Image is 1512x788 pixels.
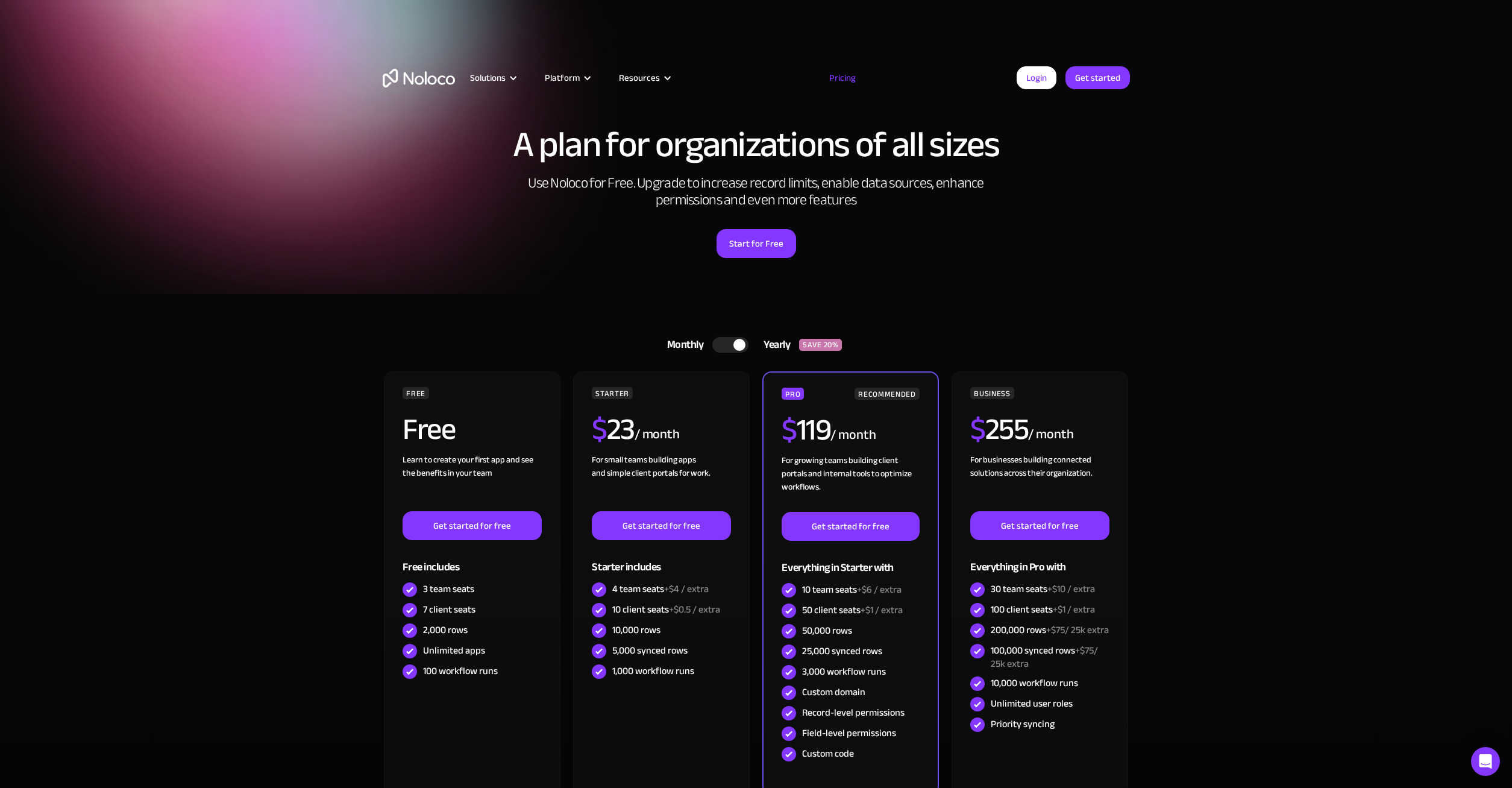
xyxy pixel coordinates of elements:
[861,601,903,619] span: +$1 / extra
[403,540,541,579] div: Free includes
[799,339,842,351] div: SAVE 20%
[991,603,1095,616] div: 100 client seats
[991,676,1078,690] div: 10,000 workflow runs
[802,665,886,678] div: 3,000 workflow runs
[802,583,902,596] div: 10 team seats
[802,604,903,617] div: 50 client seats
[592,387,632,399] div: STARTER
[782,388,804,400] div: PRO
[970,414,1028,444] h2: 255
[383,69,455,87] a: home
[635,425,680,444] div: / month
[991,697,1073,710] div: Unlimited user roles
[652,336,713,354] div: Monthly
[470,70,506,86] div: Solutions
[423,582,474,596] div: 3 team seats
[857,581,902,599] span: +$6 / extra
[612,664,694,678] div: 1,000 workflow runs
[855,388,919,400] div: RECOMMENDED
[991,644,1109,670] div: 100,000 synced rows
[782,454,919,512] div: For growing teams building client portals and internal tools to optimize workflows.
[403,511,541,540] a: Get started for free
[1028,425,1073,444] div: / month
[612,623,660,637] div: 10,000 rows
[970,387,1014,399] div: BUSINESS
[782,402,797,458] span: $
[802,686,865,699] div: Custom domain
[612,644,688,657] div: 5,000 synced rows
[423,603,475,616] div: 7 client seats
[802,747,854,760] div: Custom code
[1065,66,1130,89] a: Get started
[403,453,541,511] div: Learn to create your first app and see the benefits in your team ‍
[612,603,720,616] div: 10 client seats
[1053,600,1095,619] span: +$1 / extra
[1047,580,1095,598] span: +$10 / extra
[782,512,919,541] a: Get started for free
[802,706,905,719] div: Record-level permissions
[717,229,796,258] a: Start for Free
[991,641,1098,673] span: +$75/ 25k extra
[612,582,709,596] div: 4 team seats
[604,70,684,86] div: Resources
[383,127,1130,163] h1: A plan for organizations of all sizes
[970,453,1109,511] div: For businesses building connected solutions across their organization. ‍
[991,582,1095,596] div: 30 team seats
[592,453,730,511] div: For small teams building apps and simple client portals for work. ‍
[403,414,455,444] h2: Free
[530,70,604,86] div: Platform
[423,664,498,678] div: 100 workflow runs
[592,511,730,540] a: Get started for free
[802,645,882,658] div: 25,000 synced rows
[830,426,876,445] div: / month
[970,540,1109,579] div: Everything in Pro with
[592,414,635,444] h2: 23
[991,717,1055,731] div: Priority syncing
[455,70,530,86] div: Solutions
[782,541,919,580] div: Everything in Starter with
[782,415,830,445] h2: 119
[664,580,709,598] span: +$4 / extra
[423,623,468,637] div: 2,000 rows
[991,623,1109,637] div: 200,000 rows
[403,387,429,399] div: FREE
[802,624,852,637] div: 50,000 rows
[1471,747,1500,776] div: Open Intercom Messenger
[814,70,871,86] a: Pricing
[515,175,997,209] h2: Use Noloco for Free. Upgrade to increase record limits, enable data sources, enhance permissions ...
[545,70,580,86] div: Platform
[970,401,985,458] span: $
[748,336,799,354] div: Yearly
[619,70,660,86] div: Resources
[1046,621,1109,639] span: +$75/ 25k extra
[669,600,720,619] span: +$0.5 / extra
[423,644,485,657] div: Unlimited apps
[592,540,730,579] div: Starter includes
[970,511,1109,540] a: Get started for free
[802,727,896,740] div: Field-level permissions
[592,401,607,458] span: $
[1017,66,1056,89] a: Login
